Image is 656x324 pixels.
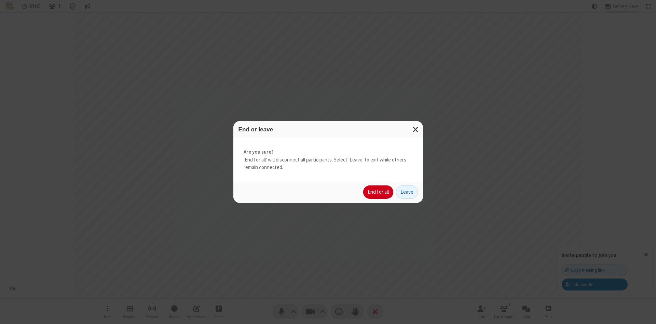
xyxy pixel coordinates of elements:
strong: Are you sure? [244,148,413,156]
button: Close modal [409,121,423,138]
button: End for all [363,185,393,199]
button: Leave [396,185,418,199]
h3: End or leave [238,126,418,133]
div: 'End for all' will disconnect all participants. Select 'Leave' to exit while others remain connec... [233,138,423,182]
